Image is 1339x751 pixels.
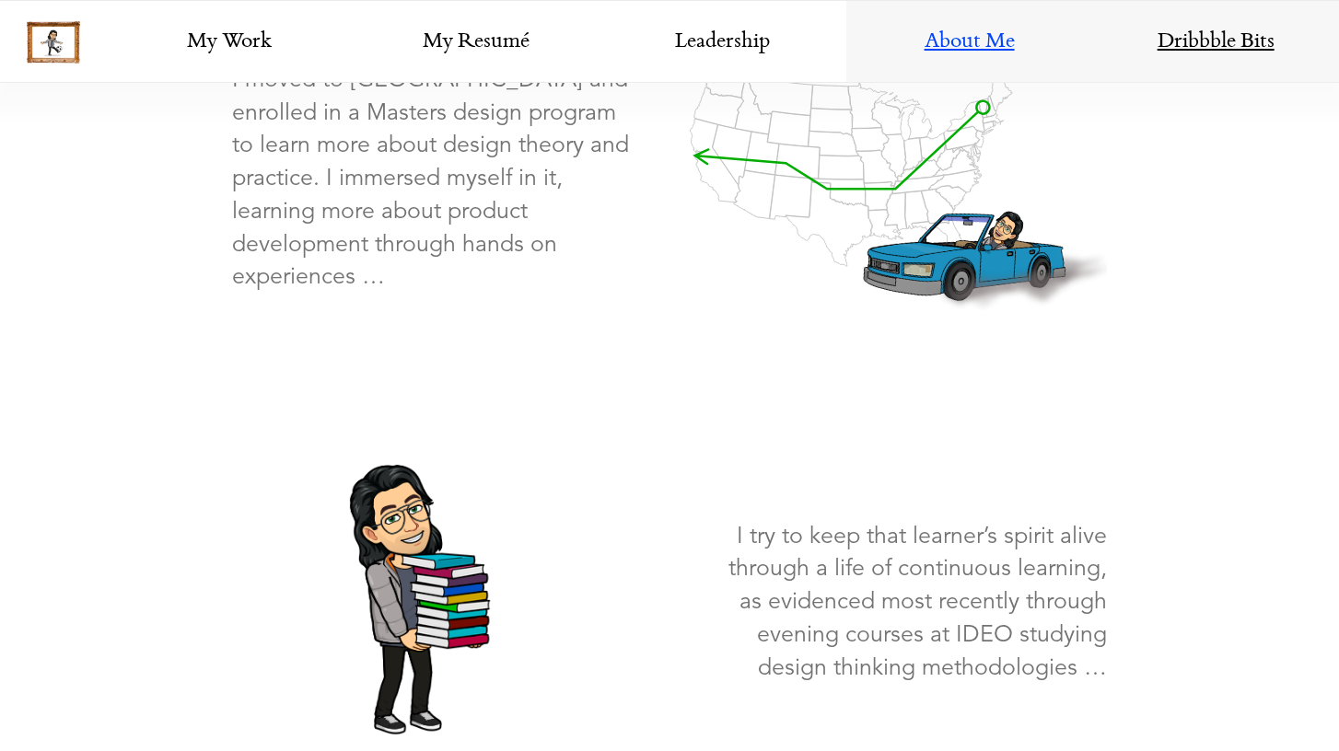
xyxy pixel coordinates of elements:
a: My Resumé [354,1,600,84]
a: Dribbble Bits [1092,1,1339,84]
img: picture-frame.png [27,21,80,64]
a: Leadership [600,1,846,84]
p: I moved to [GEOGRAPHIC_DATA] and enrolled in a Masters design program to learn more about design ... [232,63,637,293]
a: About Me [846,1,1093,84]
p: I try to keep that learner’s spirit alive through a life of continuous learning, as evidenced mos... [702,519,1107,684]
a: My Work [107,1,354,84]
img: 3.svg [665,3,1107,352]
